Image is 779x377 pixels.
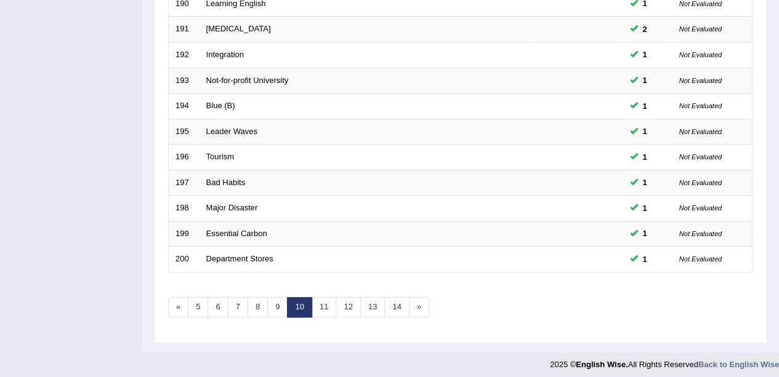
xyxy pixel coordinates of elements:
span: You can still take this question [638,100,652,113]
span: You can still take this question [638,176,652,189]
a: Leader Waves [206,127,257,136]
a: 14 [384,297,409,317]
a: Major Disaster [206,203,258,212]
td: 195 [169,119,200,145]
a: 10 [287,297,312,317]
td: 193 [169,68,200,93]
small: Not Evaluated [679,102,722,109]
td: 197 [169,170,200,196]
td: 200 [169,247,200,272]
a: Department Stores [206,254,273,263]
a: Not-for-profit University [206,76,289,85]
span: You can still take this question [638,253,652,266]
a: 9 [267,297,288,317]
a: 11 [312,297,336,317]
small: Not Evaluated [679,204,722,212]
a: « [168,297,188,317]
div: 2025 © All Rights Reserved [550,352,779,370]
a: 5 [188,297,208,317]
small: Not Evaluated [679,128,722,135]
small: Not Evaluated [679,51,722,58]
small: Not Evaluated [679,153,722,161]
span: You can still take this question [638,125,652,138]
a: » [409,297,429,317]
a: 8 [248,297,268,317]
small: Not Evaluated [679,77,722,84]
a: 13 [360,297,385,317]
span: You can still take this question [638,227,652,240]
a: Back to English Wise [698,360,779,369]
a: Tourism [206,152,235,161]
span: You can still take this question [638,202,652,215]
small: Not Evaluated [679,179,722,186]
a: Blue (B) [206,101,235,110]
small: Not Evaluated [679,25,722,33]
td: 192 [169,42,200,68]
a: 12 [336,297,360,317]
td: 194 [169,93,200,119]
a: Integration [206,50,244,59]
span: You can still take this question [638,74,652,87]
td: 196 [169,145,200,170]
span: You can still take this question [638,151,652,164]
a: [MEDICAL_DATA] [206,24,271,33]
a: 7 [228,297,248,317]
a: Bad Habits [206,178,246,187]
a: 6 [208,297,228,317]
span: You can still take this question [638,48,652,61]
strong: English Wise. [576,360,628,369]
small: Not Evaluated [679,230,722,237]
td: 198 [169,196,200,221]
small: Not Evaluated [679,255,722,263]
span: You can still take this question [638,23,652,36]
a: Essential Carbon [206,229,267,238]
td: 191 [169,17,200,42]
td: 199 [169,221,200,247]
